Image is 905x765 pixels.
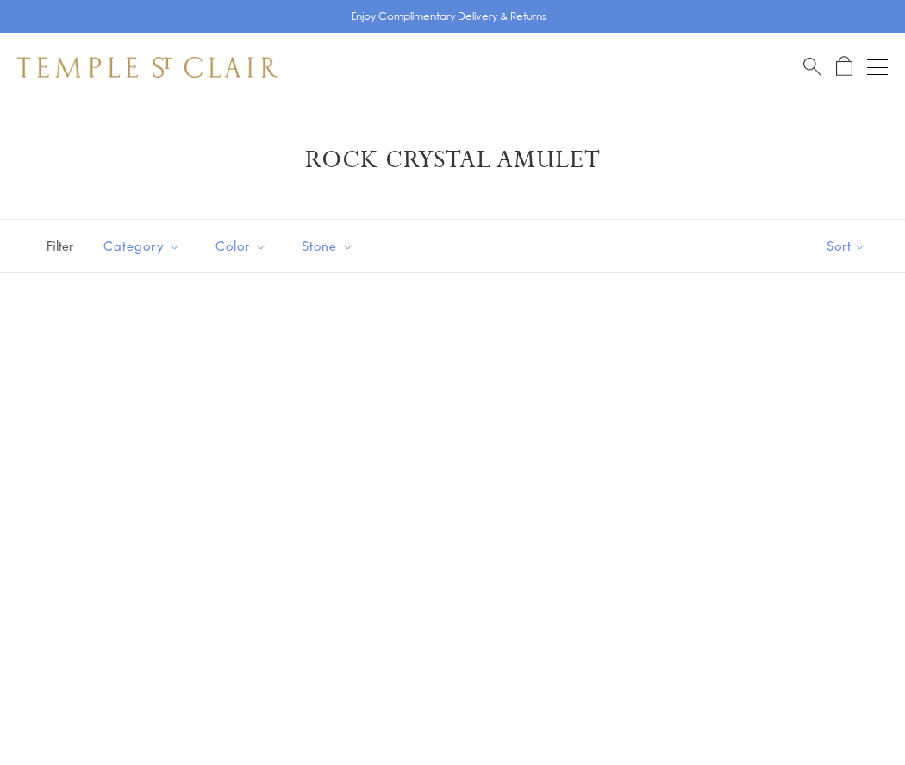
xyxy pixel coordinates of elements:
[95,235,194,257] span: Category
[17,57,278,78] img: Temple St. Clair
[867,57,888,78] button: Open navigation
[203,227,280,265] button: Color
[351,8,546,25] p: Enjoy Complimentary Delivery & Returns
[90,227,194,265] button: Category
[803,56,821,78] a: Search
[289,227,367,265] button: Stone
[788,220,905,272] button: Show sort by
[836,56,852,78] a: Open Shopping Bag
[43,145,862,176] h1: Rock Crystal Amulet
[207,235,280,257] span: Color
[293,235,367,257] span: Stone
